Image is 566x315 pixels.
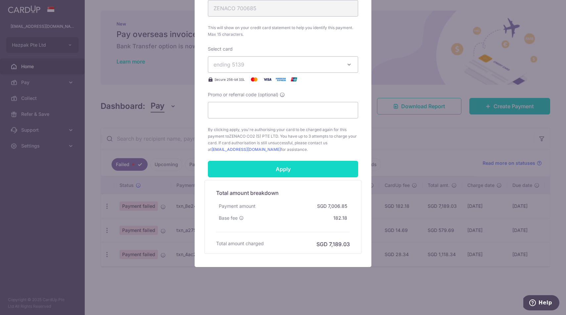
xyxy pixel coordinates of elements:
[208,126,358,153] span: By clicking apply, you're authorising your card to be charged again for this payment to . You hav...
[331,212,350,224] div: 182.18
[216,240,264,247] h6: Total amount charged
[216,200,258,212] div: Payment amount
[314,200,350,212] div: SGD 7,006.85
[208,56,358,73] button: ending 5139
[208,161,358,177] input: Apply
[208,46,233,52] label: Select card
[316,240,350,248] h6: SGD 7,189.03
[216,189,350,197] h5: Total amount breakdown
[214,77,245,82] span: Secure 256-bit SSL
[213,61,244,68] span: ending 5139
[523,295,559,312] iframe: Opens a widget where you can find more information
[287,75,301,83] img: UnionPay
[208,91,278,98] span: Promo or referral code (optional)
[219,215,238,221] span: Base fee
[212,147,281,152] a: [EMAIL_ADDRESS][DOMAIN_NAME]
[208,24,358,38] span: This will show on your credit card statement to help you identify this payment. Max 15 characters.
[274,75,287,83] img: American Express
[229,134,278,139] span: ZENACO CO2 (S) PTE LTD
[248,75,261,83] img: Mastercard
[261,75,274,83] img: Visa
